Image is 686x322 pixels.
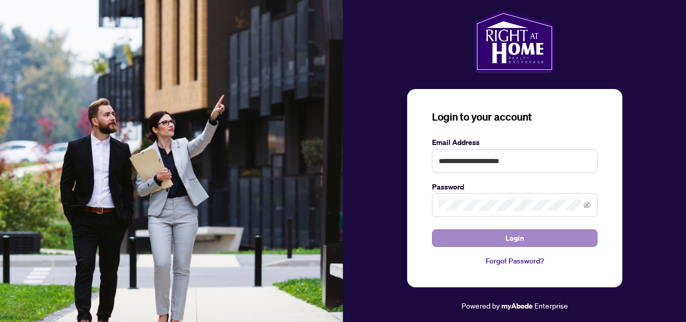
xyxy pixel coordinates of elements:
[501,300,533,312] a: myAbode
[432,110,598,124] h3: Login to your account
[432,229,598,247] button: Login
[461,301,500,310] span: Powered by
[474,10,555,72] img: ma-logo
[534,301,568,310] span: Enterprise
[432,137,598,148] label: Email Address
[584,201,591,209] span: eye-invisible
[432,255,598,267] a: Forgot Password?
[432,181,598,193] label: Password
[505,230,524,246] span: Login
